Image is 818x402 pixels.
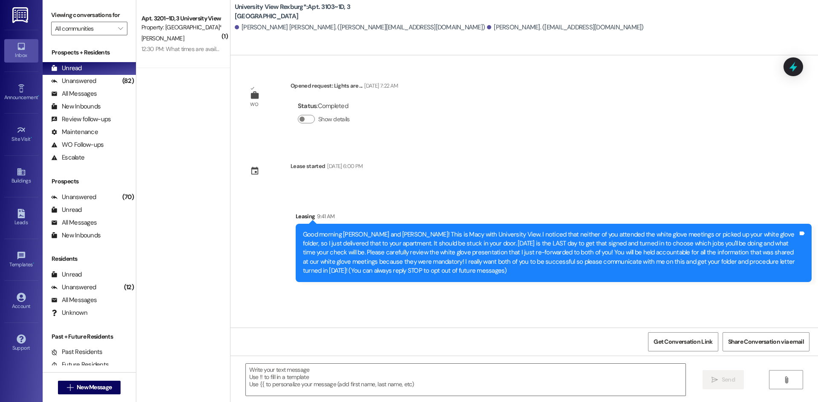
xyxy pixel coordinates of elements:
[51,348,103,356] div: Past Residents
[315,212,334,221] div: 9:41 AM
[141,45,230,53] div: 12:30 PM: What times are available?
[4,290,38,313] a: Account
[783,376,789,383] i: 
[4,332,38,355] a: Support
[51,218,97,227] div: All Messages
[51,270,82,279] div: Unread
[141,14,220,23] div: Apt. 3201~1D, 3 University View Rexburg
[141,23,220,32] div: Property: [GEOGRAPHIC_DATA]*
[31,135,32,141] span: •
[58,381,121,394] button: New Message
[51,140,104,149] div: WO Follow-ups
[325,162,363,171] div: [DATE] 6:00 PM
[51,205,82,214] div: Unread
[43,48,136,57] div: Prospects + Residents
[33,260,34,266] span: •
[722,375,735,384] span: Send
[51,153,84,162] div: Escalate
[711,376,718,383] i: 
[55,22,114,35] input: All communities
[51,102,101,111] div: New Inbounds
[51,231,101,240] div: New Inbounds
[298,100,353,113] div: : Completed
[51,64,82,73] div: Unread
[318,115,350,124] label: Show details
[43,177,136,186] div: Prospects
[43,332,136,341] div: Past + Future Residents
[51,360,109,369] div: Future Residents
[4,39,38,62] a: Inbox
[703,370,744,389] button: Send
[723,332,809,351] button: Share Conversation via email
[4,248,38,271] a: Templates •
[43,254,136,263] div: Residents
[118,25,123,32] i: 
[67,384,73,391] i: 
[4,123,38,146] a: Site Visit •
[120,191,136,204] div: (70)
[235,3,405,21] b: University View Rexburg*: Apt. 3103~1D, 3 [GEOGRAPHIC_DATA]
[51,77,96,86] div: Unanswered
[51,296,97,305] div: All Messages
[728,337,804,346] span: Share Conversation via email
[235,23,485,32] div: [PERSON_NAME] [PERSON_NAME]. ([PERSON_NAME][EMAIL_ADDRESS][DOMAIN_NAME])
[12,7,30,23] img: ResiDesk Logo
[648,332,718,351] button: Get Conversation Link
[654,337,712,346] span: Get Conversation Link
[120,74,136,88] div: (82)
[51,9,127,22] label: Viewing conversations for
[487,23,644,32] div: [PERSON_NAME]. ([EMAIL_ADDRESS][DOMAIN_NAME])
[362,81,398,90] div: [DATE] 7:22 AM
[250,100,258,109] div: WO
[51,89,97,98] div: All Messages
[51,283,96,292] div: Unanswered
[51,115,111,124] div: Review follow-ups
[38,93,39,99] span: •
[4,206,38,229] a: Leads
[141,34,184,42] span: [PERSON_NAME]
[122,281,136,294] div: (12)
[51,193,96,202] div: Unanswered
[291,81,398,93] div: Opened request: Lights are ...
[296,212,812,224] div: Leasing
[51,308,87,317] div: Unknown
[298,102,317,110] b: Status
[51,128,98,137] div: Maintenance
[303,230,798,276] div: Good morning [PERSON_NAME] and [PERSON_NAME]! This is Macy with University View. I noticed that n...
[77,383,112,392] span: New Message
[291,162,325,171] div: Lease started
[4,165,38,188] a: Buildings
